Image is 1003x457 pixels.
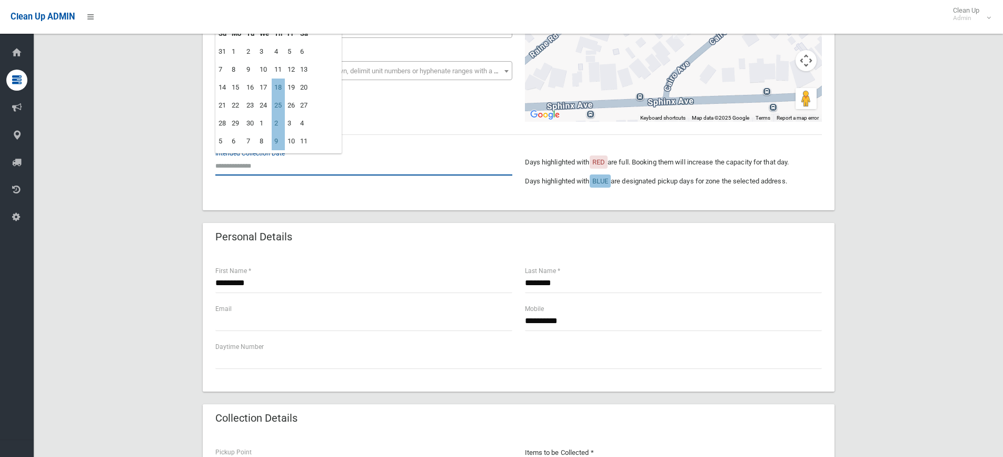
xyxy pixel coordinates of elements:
header: Personal Details [203,227,305,247]
td: 29 [229,114,244,132]
small: Admin [953,14,979,22]
td: 19 [285,79,297,96]
td: 10 [285,132,297,150]
header: Collection Details [203,408,310,429]
td: 11 [297,132,311,150]
td: 3 [285,114,297,132]
td: 2 [272,114,285,132]
td: 4 [272,43,285,61]
td: 31 [216,43,229,61]
td: 15 [229,79,244,96]
td: 2 [244,43,257,61]
td: 9 [244,61,257,79]
td: 17 [257,79,272,96]
td: 21 [216,96,229,114]
td: 10 [257,61,272,79]
td: 25 [272,96,285,114]
td: 4 [297,114,311,132]
span: BLUE [592,177,608,185]
img: Google [528,108,562,122]
td: 9 [272,132,285,150]
td: 3 [257,43,272,61]
td: 22 [229,96,244,114]
p: Days highlighted with are full. Booking them will increase the capacity for that day. [525,156,822,169]
td: 7 [216,61,229,79]
td: 1 [257,114,272,132]
td: 8 [229,61,244,79]
td: 8 [257,132,272,150]
td: 24 [257,96,272,114]
td: 30 [244,114,257,132]
span: RED [592,158,605,166]
span: Clean Up ADMIN [11,12,75,22]
td: 12 [285,61,297,79]
td: 27 [297,96,311,114]
button: Keyboard shortcuts [640,114,686,122]
td: 5 [216,132,229,150]
td: 6 [297,43,311,61]
td: 7 [244,132,257,150]
td: 11 [272,61,285,79]
td: 16 [244,79,257,96]
td: 1 [229,43,244,61]
span: Map data ©2025 Google [692,115,749,121]
td: 5 [285,43,297,61]
td: 23 [244,96,257,114]
a: Report a map error [777,115,819,121]
td: 18 [272,79,285,96]
span: Clean Up [948,6,990,22]
p: Days highlighted with are designated pickup days for zone the selected address. [525,175,822,188]
td: 13 [297,61,311,79]
a: Open this area in Google Maps (opens a new window) [528,108,562,122]
div: 44 Cairo Avenue, REVESBY NSW 2212 [673,21,686,39]
td: 28 [216,114,229,132]
td: 14 [216,79,229,96]
span: Select the unit number from the dropdown, delimit unit numbers or hyphenate ranges with a comma [222,67,517,75]
button: Drag Pegman onto the map to open Street View [796,88,817,109]
td: 26 [285,96,297,114]
button: Map camera controls [796,50,817,71]
a: Terms (opens in new tab) [756,115,770,121]
td: 6 [229,132,244,150]
td: 20 [297,79,311,96]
